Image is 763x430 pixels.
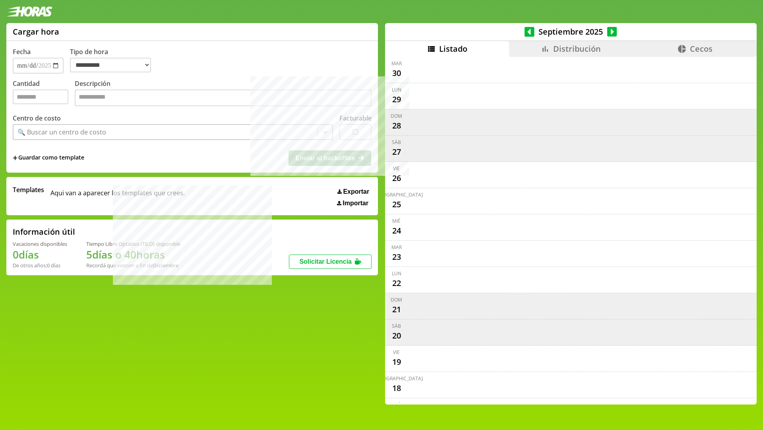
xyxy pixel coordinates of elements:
div: dom [391,113,402,119]
span: + [13,154,17,162]
div: sáb [392,139,401,146]
div: 18 [390,382,403,395]
span: Importar [343,200,368,207]
div: 28 [390,119,403,132]
div: mié [392,401,401,408]
span: Exportar [343,188,369,195]
label: Centro de costo [13,114,61,123]
h2: Información útil [13,226,75,237]
div: mié [392,218,401,224]
span: Aqui van a aparecer los templates que crees. [50,185,185,207]
div: Tiempo Libre Optativo (TiLO) disponible [86,240,180,247]
div: 24 [390,224,403,237]
h1: 0 días [13,247,67,262]
button: Exportar [335,188,372,196]
div: 26 [390,172,403,185]
div: 21 [390,303,403,316]
input: Cantidad [13,90,68,104]
span: Cecos [690,43,713,54]
div: De otros años: 0 días [13,262,67,269]
label: Tipo de hora [70,47,157,74]
div: 23 [390,251,403,263]
h1: 5 días o 40 horas [86,247,180,262]
div: 20 [390,329,403,342]
button: Solicitar Licencia [289,255,372,269]
div: mar [391,60,402,67]
div: [DEMOGRAPHIC_DATA] [370,191,423,198]
div: Vacaciones disponibles [13,240,67,247]
div: 30 [390,67,403,80]
select: Tipo de hora [70,58,151,72]
h1: Cargar hora [13,26,59,37]
div: lun [392,270,401,277]
span: Templates [13,185,44,194]
div: scrollable content [385,57,757,403]
div: 27 [390,146,403,158]
div: dom [391,296,402,303]
span: Listado [439,43,467,54]
div: vie [393,349,400,356]
div: sáb [392,323,401,329]
span: Solicitar Licencia [299,258,352,265]
div: 19 [390,356,403,368]
span: Distribución [553,43,601,54]
img: logotipo [6,6,52,17]
b: Diciembre [153,262,178,269]
div: lun [392,86,401,93]
label: Facturable [339,114,372,123]
label: Cantidad [13,79,75,108]
label: Descripción [75,79,372,108]
span: +Guardar como template [13,154,84,162]
div: 22 [390,277,403,290]
span: Septiembre 2025 [534,26,607,37]
label: Fecha [13,47,31,56]
textarea: Descripción [75,90,372,106]
div: Recordá que vencen a fin de [86,262,180,269]
div: 25 [390,198,403,211]
div: 🔍 Buscar un centro de costo [17,128,106,136]
div: vie [393,165,400,172]
div: mar [391,244,402,251]
div: [DEMOGRAPHIC_DATA] [370,375,423,382]
div: 29 [390,93,403,106]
